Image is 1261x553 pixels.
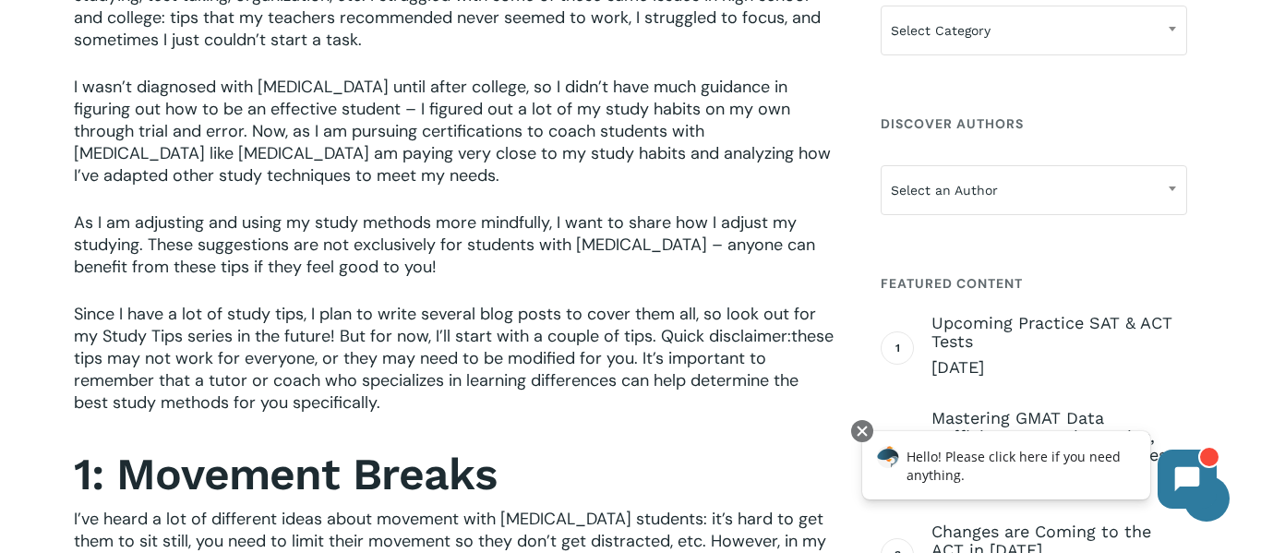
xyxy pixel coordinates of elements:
span: [DATE] [931,356,1187,379]
span: Select Category [882,11,1186,50]
span: these tips may not work for everyone, or they may need to be modified for you. It’s important to ... [74,325,834,414]
span: Mastering GMAT Data Sufficiency Questions: Tips, Tricks, and Worked Examples [931,409,1187,464]
h4: Featured Content [881,267,1187,300]
h4: Discover Authors [881,107,1187,140]
span: Upcoming Practice SAT & ACT Tests [931,314,1187,351]
a: Mastering GMAT Data Sufficiency Questions: Tips, Tricks, and Worked Examples [DATE] [931,409,1187,492]
span: Select Category [881,6,1187,55]
span: I wasn’t diagnosed with [MEDICAL_DATA] until after college, so I didn’t have much guidance in fig... [74,76,831,186]
iframe: Chatbot [843,416,1235,527]
span: Select an Author [882,171,1186,210]
strong: 1: Movement Breaks [74,448,497,500]
span: Since I have a lot of study tips, I plan to write several blog posts to cover them all, so look o... [74,303,816,347]
span: Select an Author [881,165,1187,215]
a: Upcoming Practice SAT & ACT Tests [DATE] [931,314,1187,379]
span: As I am adjusting and using my study methods more mindfully, I want to share how I adjust my stud... [74,211,815,278]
